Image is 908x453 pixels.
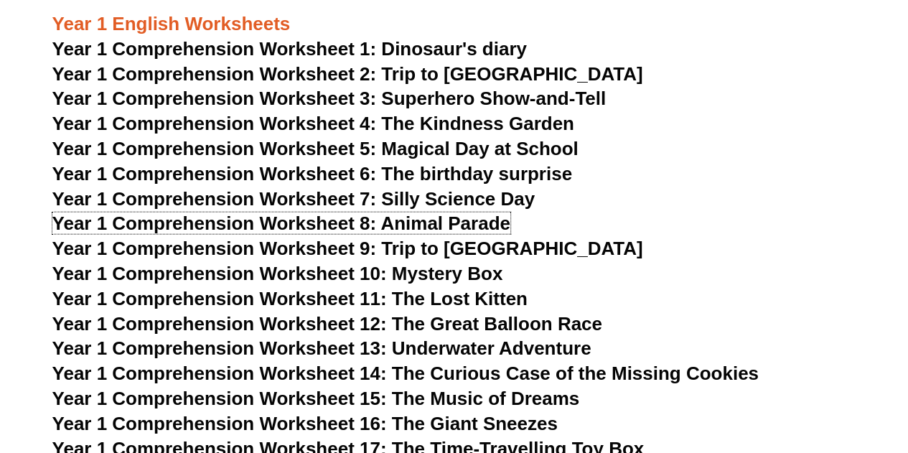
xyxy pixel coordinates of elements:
[52,363,759,384] a: Year 1 Comprehension Worksheet 14: The Curious Case of the Missing Cookies
[52,238,643,259] a: Year 1 Comprehension Worksheet 9: Trip to [GEOGRAPHIC_DATA]
[669,291,908,453] iframe: Chat Widget
[52,337,591,359] a: Year 1 Comprehension Worksheet 13: Underwater Adventure
[52,188,535,210] a: Year 1 Comprehension Worksheet 7: Silly Science Day
[52,388,580,409] a: Year 1 Comprehension Worksheet 15: The Music of Dreams
[52,63,643,85] a: Year 1 Comprehension Worksheet 2: Trip to [GEOGRAPHIC_DATA]
[52,38,527,60] a: Year 1 Comprehension Worksheet 1: Dinosaur's diary
[52,288,528,309] a: Year 1 Comprehension Worksheet 11: The Lost Kitten
[52,413,558,434] a: Year 1 Comprehension Worksheet 16: The Giant Sneezes
[52,263,503,284] a: Year 1 Comprehension Worksheet 10: Mystery Box
[52,163,572,185] a: Year 1 Comprehension Worksheet 6: The birthday surprise
[52,138,579,159] a: Year 1 Comprehension Worksheet 5: Magical Day at School
[52,213,510,234] a: Year 1 Comprehension Worksheet 8: Animal Parade
[52,313,602,335] a: Year 1 Comprehension Worksheet 12: The Great Balloon Race
[52,113,574,134] a: Year 1 Comprehension Worksheet 4: The Kindness Garden
[52,88,607,109] a: Year 1 Comprehension Worksheet 3: Superhero Show-and-Tell
[52,12,856,37] h3: Year 1 English Worksheets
